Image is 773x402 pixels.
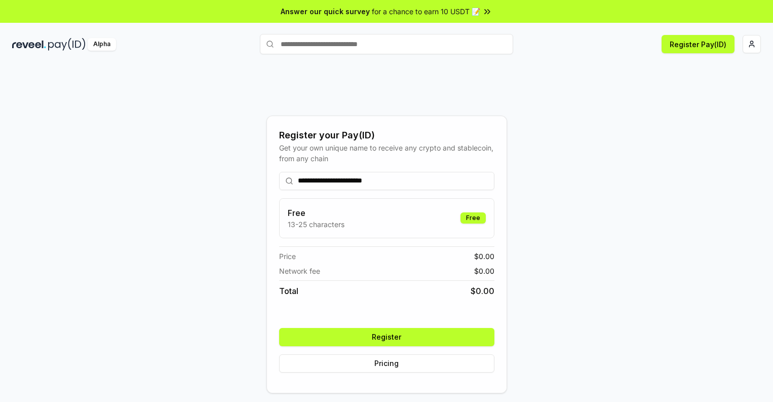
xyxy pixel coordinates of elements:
[288,219,344,230] p: 13-25 characters
[279,251,296,262] span: Price
[279,285,298,297] span: Total
[279,266,320,276] span: Network fee
[662,35,735,53] button: Register Pay(ID)
[281,6,370,17] span: Answer our quick survey
[48,38,86,51] img: pay_id
[279,328,494,346] button: Register
[474,251,494,262] span: $ 0.00
[279,128,494,142] div: Register your Pay(ID)
[288,207,344,219] h3: Free
[372,6,480,17] span: for a chance to earn 10 USDT 📝
[471,285,494,297] span: $ 0.00
[279,142,494,164] div: Get your own unique name to receive any crypto and stablecoin, from any chain
[88,38,116,51] div: Alpha
[474,266,494,276] span: $ 0.00
[279,354,494,373] button: Pricing
[12,38,46,51] img: reveel_dark
[460,212,486,224] div: Free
